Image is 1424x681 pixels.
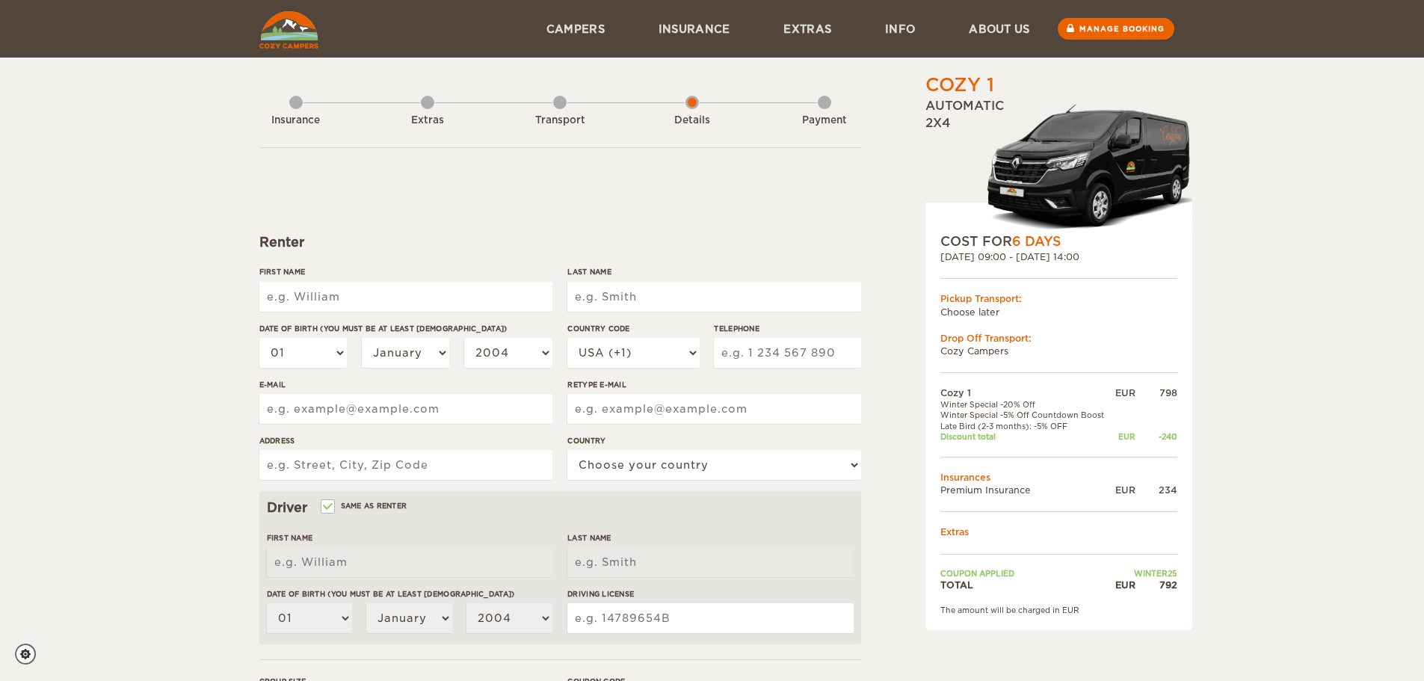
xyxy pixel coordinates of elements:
div: 792 [1135,579,1177,591]
div: The amount will be charged in EUR [940,605,1177,615]
td: Late Bird (2-3 months): -5% OFF [940,421,1112,431]
label: Last Name [567,532,853,543]
div: Renter [259,233,861,251]
input: e.g. William [259,282,552,312]
img: Cozy Campers [259,11,318,49]
input: e.g. example@example.com [259,394,552,424]
div: Pickup Transport: [940,292,1177,305]
div: 798 [1135,386,1177,399]
td: Winter Special -20% Off [940,399,1112,410]
div: 234 [1135,484,1177,496]
label: First Name [267,532,552,543]
td: Extras [940,526,1177,538]
td: Choose later [940,306,1177,318]
label: First Name [259,266,552,277]
label: E-mail [259,379,552,390]
div: EUR [1112,484,1135,496]
div: Details [651,114,733,128]
a: Cookie settings [15,644,46,665]
input: e.g. 1 234 567 890 [714,338,860,368]
div: EUR [1112,386,1135,399]
input: e.g. Smith [567,282,860,312]
td: Discount total [940,431,1112,442]
div: Cozy 1 [925,73,994,98]
input: e.g. William [267,547,552,577]
div: COST FOR [940,232,1177,250]
div: EUR [1112,431,1135,442]
input: e.g. Smith [567,547,853,577]
div: Transport [519,114,601,128]
td: Cozy 1 [940,386,1112,399]
label: Last Name [567,266,860,277]
div: Driver [267,499,854,517]
div: Insurance [255,114,337,128]
label: Telephone [714,323,860,334]
label: Retype E-mail [567,379,860,390]
td: Insurances [940,471,1177,484]
div: Payment [783,114,866,128]
td: Premium Insurance [940,484,1112,496]
input: Same as renter [322,503,332,513]
label: Country [567,435,860,446]
label: Address [259,435,552,446]
input: e.g. Street, City, Zip Code [259,450,552,480]
a: Manage booking [1058,18,1174,40]
td: Coupon applied [940,568,1112,579]
div: Drop Off Transport: [940,332,1177,345]
span: 6 Days [1012,234,1061,249]
label: Date of birth (You must be at least [DEMOGRAPHIC_DATA]) [259,323,552,334]
td: Cozy Campers [940,345,1177,357]
div: -240 [1135,431,1177,442]
td: TOTAL [940,579,1112,591]
input: e.g. 14789654B [567,603,853,633]
img: Stuttur-m-c-logo-2.png [985,102,1192,232]
div: [DATE] 09:00 - [DATE] 14:00 [940,250,1177,263]
label: Date of birth (You must be at least [DEMOGRAPHIC_DATA]) [267,588,552,600]
label: Same as renter [322,499,407,513]
input: e.g. example@example.com [567,394,860,424]
td: WINTER25 [1112,568,1177,579]
label: Driving License [567,588,853,600]
label: Country Code [567,323,699,334]
div: Extras [386,114,469,128]
div: EUR [1112,579,1135,591]
div: Automatic 2x4 [925,98,1192,232]
td: Winter Special -5% Off Countdown Boost [940,410,1112,420]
